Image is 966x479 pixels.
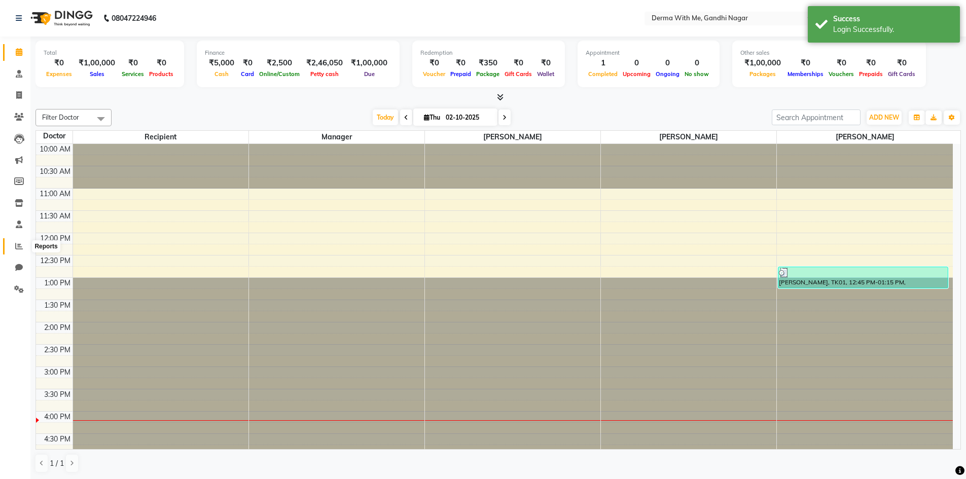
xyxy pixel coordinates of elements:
div: ₹0 [147,57,176,69]
span: 1 / 1 [50,458,64,469]
div: Appointment [586,49,711,57]
span: Upcoming [620,70,653,78]
div: 1:30 PM [42,300,73,311]
div: ₹1,00,000 [740,57,785,69]
div: ₹2,46,050 [302,57,347,69]
div: 0 [620,57,653,69]
span: Voucher [420,70,448,78]
div: ₹0 [785,57,826,69]
input: 2025-10-02 [443,110,493,125]
span: Online/Custom [257,70,302,78]
div: 4:00 PM [42,412,73,422]
div: 2:30 PM [42,345,73,355]
div: 12:30 PM [38,255,73,266]
div: Total [44,49,176,57]
span: Prepaid [448,70,474,78]
div: ₹2,500 [257,57,302,69]
span: Vouchers [826,70,856,78]
div: Login Successfully. [833,24,952,35]
div: 1:00 PM [42,278,73,288]
span: Memberships [785,70,826,78]
div: ₹0 [885,57,918,69]
span: Sales [87,70,107,78]
span: Gift Cards [502,70,534,78]
span: Cash [212,70,231,78]
span: [PERSON_NAME] [777,131,953,143]
div: ₹0 [119,57,147,69]
div: Redemption [420,49,557,57]
span: Wallet [534,70,557,78]
span: Expenses [44,70,75,78]
div: ₹0 [238,57,257,69]
div: Success [833,14,952,24]
div: 3:00 PM [42,367,73,378]
div: ₹0 [420,57,448,69]
div: ₹0 [44,57,75,69]
span: [PERSON_NAME] [425,131,600,143]
div: 11:00 AM [38,189,73,199]
div: ₹1,00,000 [347,57,391,69]
span: Manager [249,131,424,143]
span: Packages [747,70,778,78]
span: Recipient [73,131,248,143]
button: ADD NEW [867,110,902,125]
span: Prepaids [856,70,885,78]
div: ₹0 [534,57,557,69]
div: 1 [586,57,620,69]
span: Ongoing [653,70,682,78]
span: Petty cash [308,70,341,78]
span: Thu [421,114,443,121]
div: 2:00 PM [42,322,73,333]
span: [PERSON_NAME] [601,131,776,143]
div: 4:30 PM [42,434,73,445]
span: Services [119,70,147,78]
div: 0 [682,57,711,69]
span: Completed [586,70,620,78]
div: 3:30 PM [42,389,73,400]
span: Products [147,70,176,78]
div: 0 [653,57,682,69]
div: [PERSON_NAME], TK01, 12:45 PM-01:15 PM, [MEDICAL_DATA] EXIMER [778,267,948,288]
span: Gift Cards [885,70,918,78]
span: Package [474,70,502,78]
div: ₹0 [826,57,856,69]
input: Search Appointment [772,109,861,125]
div: ₹0 [448,57,474,69]
div: Finance [205,49,391,57]
div: 11:30 AM [38,211,73,222]
span: Due [362,70,377,78]
div: ₹5,000 [205,57,238,69]
div: Other sales [740,49,918,57]
span: No show [682,70,711,78]
div: 10:00 AM [38,144,73,155]
span: Card [238,70,257,78]
div: ₹0 [502,57,534,69]
span: Today [373,109,398,125]
div: 12:00 PM [38,233,73,244]
div: Reports [32,240,60,252]
div: ₹0 [856,57,885,69]
span: ADD NEW [869,114,899,121]
div: ₹350 [474,57,502,69]
b: 08047224946 [112,4,156,32]
span: Filter Doctor [42,113,79,121]
div: Doctor [36,131,73,141]
div: ₹1,00,000 [75,57,119,69]
img: logo [26,4,95,32]
div: 10:30 AM [38,166,73,177]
